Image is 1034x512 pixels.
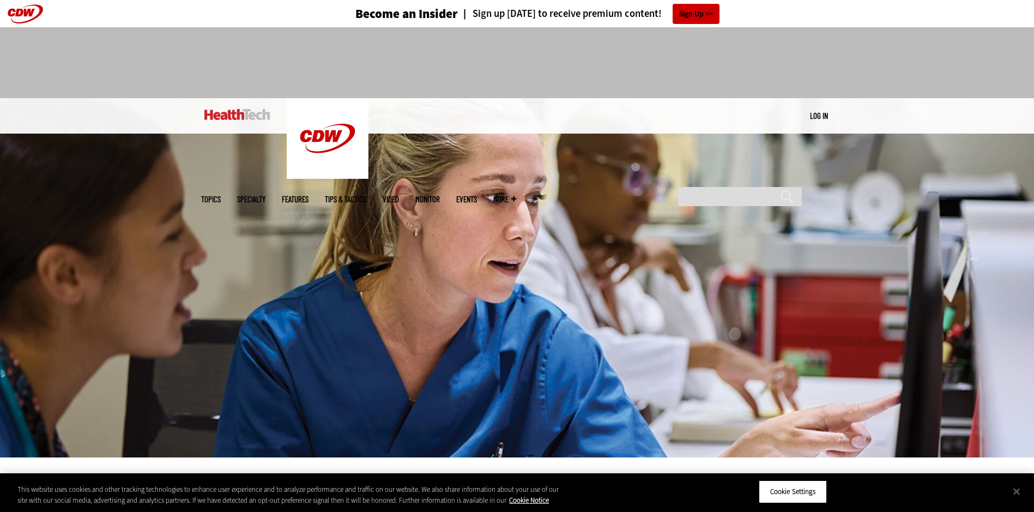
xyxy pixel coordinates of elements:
a: MonITor [415,195,440,203]
button: Cookie Settings [759,480,827,503]
button: Close [1005,479,1029,503]
span: Topics [201,195,221,203]
h3: Become an Insider [355,8,458,20]
a: Sign up [DATE] to receive premium content! [458,9,662,19]
a: Sign Up [673,4,719,24]
a: CDW [287,170,368,182]
img: Home [204,109,270,120]
div: User menu [810,110,828,122]
span: More [493,195,516,203]
a: Features [282,195,309,203]
span: Specialty [237,195,265,203]
a: Log in [810,111,828,121]
a: Become an Insider [315,8,458,20]
a: More information about your privacy [509,496,549,505]
img: Home [287,98,368,179]
a: Video [383,195,399,203]
a: Events [456,195,477,203]
a: Digital Workspace [217,471,293,482]
div: This website uses cookies and other tracking technologies to enhance user experience and to analy... [17,484,569,505]
a: Tips & Tactics [325,195,366,203]
iframe: advertisement [319,38,716,87]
